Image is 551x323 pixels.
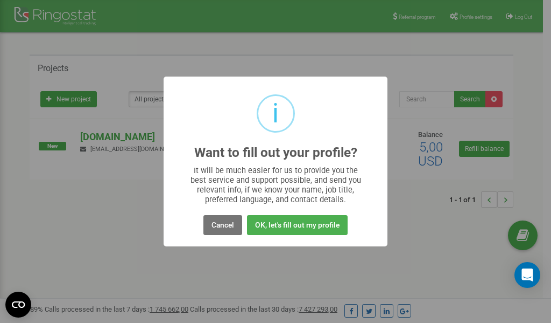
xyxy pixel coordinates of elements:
button: Cancel [203,215,242,235]
h2: Want to fill out your profile? [194,146,357,160]
button: Open CMP widget [5,292,31,318]
div: Open Intercom Messenger [514,262,540,288]
div: i [272,96,279,131]
button: OK, let's fill out my profile [247,215,348,235]
div: It will be much easier for us to provide you the best service and support possible, and send you ... [185,166,366,204]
